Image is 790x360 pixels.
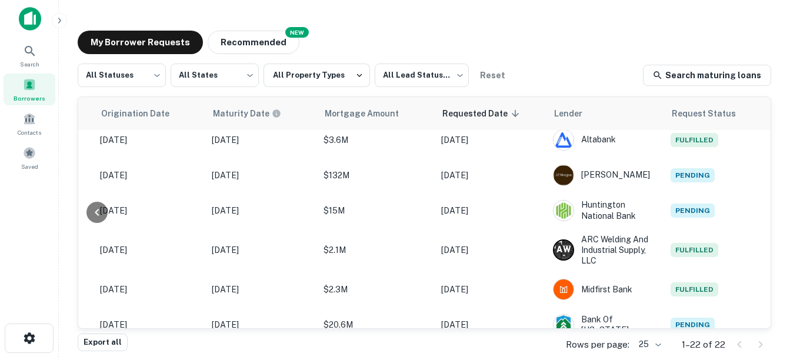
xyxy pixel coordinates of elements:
[100,318,200,331] p: [DATE]
[665,97,771,130] th: Request Status
[213,107,296,120] span: Maturity dates displayed may be estimated. Please contact the lender for the most accurate maturi...
[100,204,200,217] p: [DATE]
[14,94,45,103] span: Borrowers
[474,64,511,87] button: Reset
[101,106,185,121] span: Origination Date
[442,106,523,121] span: Requested Date
[324,169,429,182] p: $132M
[4,74,55,105] a: Borrowers
[18,128,41,137] span: Contacts
[324,318,429,331] p: $20.6M
[553,234,659,266] div: ARC Welding And Industrial Supply, LLC
[171,60,259,91] div: All States
[100,244,200,256] p: [DATE]
[212,283,312,296] p: [DATE]
[21,162,38,171] span: Saved
[4,142,55,174] a: Saved
[553,199,659,221] div: Huntington National Bank
[4,39,55,71] a: Search
[553,165,659,186] div: [PERSON_NAME]
[643,65,771,86] a: Search maturing loans
[78,334,128,351] button: Export all
[208,31,299,54] button: Recommended
[554,279,574,299] img: picture
[325,106,414,121] span: Mortgage Amount
[318,97,435,130] th: Mortgage Amount
[671,318,715,332] span: Pending
[634,336,663,353] div: 25
[554,106,598,121] span: Lender
[324,244,429,256] p: $2.1M
[671,204,715,218] span: Pending
[441,204,541,217] p: [DATE]
[671,133,718,147] span: Fulfilled
[441,318,541,331] p: [DATE]
[554,165,574,185] img: picture
[556,244,571,256] p: A W
[682,338,725,352] p: 1–22 of 22
[435,97,547,130] th: Requested Date
[213,107,269,120] h6: Maturity Date
[554,130,574,150] img: picture
[671,168,715,182] span: Pending
[213,107,281,120] div: Maturity dates displayed may be estimated. Please contact the lender for the most accurate maturi...
[324,204,429,217] p: $15M
[441,244,541,256] p: [DATE]
[206,97,318,130] th: Maturity dates displayed may be estimated. Please contact the lender for the most accurate maturi...
[212,204,312,217] p: [DATE]
[4,108,55,139] a: Contacts
[212,244,312,256] p: [DATE]
[324,134,429,146] p: $3.6M
[566,338,629,352] p: Rows per page:
[20,59,39,69] span: Search
[553,129,659,151] div: Altabank
[285,27,309,38] div: NEW
[375,60,469,91] div: All Lead Statuses
[78,60,166,91] div: All Statuses
[553,314,659,335] div: Bank Of [US_STATE]
[441,169,541,182] p: [DATE]
[731,266,790,322] iframe: Chat Widget
[547,97,665,130] th: Lender
[553,279,659,300] div: Midfirst Bank
[441,283,541,296] p: [DATE]
[78,31,203,54] button: My Borrower Requests
[441,134,541,146] p: [DATE]
[264,64,370,87] button: All Property Types
[100,283,200,296] p: [DATE]
[672,106,752,121] span: Request Status
[554,201,574,221] img: picture
[554,315,574,335] img: picture
[94,97,206,130] th: Origination Date
[212,318,312,331] p: [DATE]
[671,282,718,296] span: Fulfilled
[100,169,200,182] p: [DATE]
[671,243,718,257] span: Fulfilled
[324,283,429,296] p: $2.3M
[212,134,312,146] p: [DATE]
[212,169,312,182] p: [DATE]
[19,7,41,31] img: capitalize-icon.png
[100,134,200,146] p: [DATE]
